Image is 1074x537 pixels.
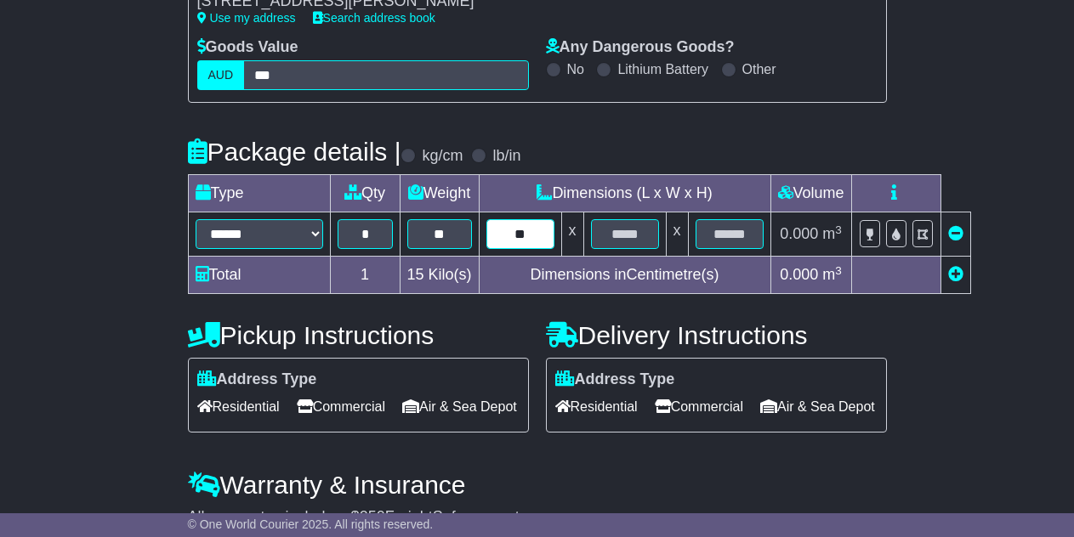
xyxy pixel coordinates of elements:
[330,257,400,294] td: 1
[188,138,401,166] h4: Package details |
[188,257,330,294] td: Total
[822,225,842,242] span: m
[188,471,887,499] h4: Warranty & Insurance
[555,393,638,420] span: Residential
[742,61,776,77] label: Other
[655,393,743,420] span: Commercial
[479,175,770,212] td: Dimensions (L x W x H)
[197,60,245,90] label: AUD
[822,266,842,283] span: m
[197,38,298,57] label: Goods Value
[197,11,296,25] a: Use my address
[313,11,435,25] a: Search address book
[402,393,517,420] span: Air & Sea Depot
[400,257,479,294] td: Kilo(s)
[188,508,887,527] div: All our quotes include a $ FreightSafe warranty.
[835,223,842,236] sup: 3
[422,147,463,166] label: kg/cm
[567,61,584,77] label: No
[546,321,887,349] h4: Delivery Instructions
[188,517,434,531] span: © One World Courier 2025. All rights reserved.
[780,225,818,242] span: 0.000
[492,147,520,166] label: lb/in
[188,175,330,212] td: Type
[760,393,875,420] span: Air & Sea Depot
[617,61,708,77] label: Lithium Battery
[479,257,770,294] td: Dimensions in Centimetre(s)
[330,175,400,212] td: Qty
[197,370,317,389] label: Address Type
[666,212,688,257] td: x
[948,266,963,283] a: Add new item
[561,212,583,257] td: x
[197,393,280,420] span: Residential
[835,264,842,277] sup: 3
[297,393,385,420] span: Commercial
[400,175,479,212] td: Weight
[546,38,735,57] label: Any Dangerous Goods?
[770,175,851,212] td: Volume
[188,321,529,349] h4: Pickup Instructions
[360,508,385,525] span: 250
[407,266,424,283] span: 15
[780,266,818,283] span: 0.000
[555,370,675,389] label: Address Type
[948,225,963,242] a: Remove this item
